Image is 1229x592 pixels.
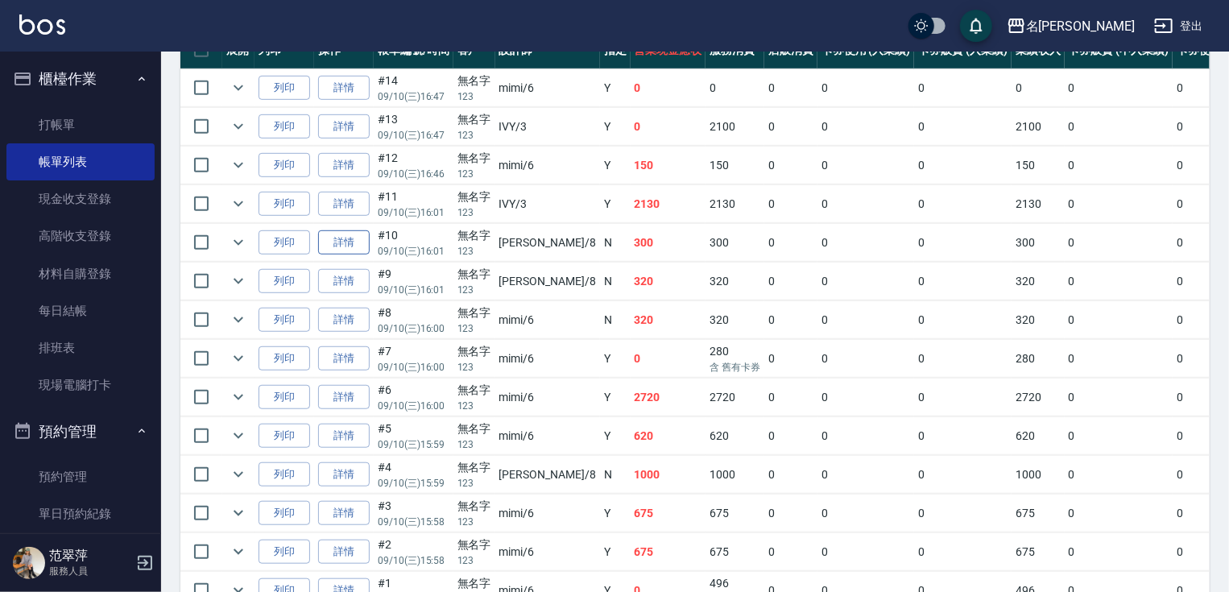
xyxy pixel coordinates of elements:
button: 列印 [259,462,310,487]
td: mimi /6 [495,147,600,184]
td: 0 [914,301,1012,339]
td: 0 [817,456,915,494]
td: #6 [374,379,453,416]
td: 0 [817,108,915,146]
a: 高階收支登錄 [6,217,155,255]
td: #9 [374,263,453,300]
td: #12 [374,147,453,184]
a: 詳情 [318,192,370,217]
p: 09/10 (三) 16:47 [378,89,449,104]
p: 123 [457,244,491,259]
button: 列印 [259,269,310,294]
p: 09/10 (三) 15:58 [378,553,449,568]
td: 300 [1012,224,1065,262]
td: 0 [914,185,1012,223]
button: 列印 [259,346,310,371]
p: 123 [457,399,491,413]
td: 0 [1065,417,1173,455]
td: 0 [764,147,817,184]
td: Y [600,417,631,455]
a: 現場電腦打卡 [6,366,155,404]
td: N [600,456,631,494]
div: 無名字 [457,150,491,167]
div: 無名字 [457,575,491,592]
a: 單日預約紀錄 [6,495,155,532]
p: 09/10 (三) 15:59 [378,476,449,491]
td: 0 [817,417,915,455]
p: 09/10 (三) 16:01 [378,283,449,297]
td: 0 [1065,301,1173,339]
td: 0 [764,69,817,107]
div: 無名字 [457,343,491,360]
div: 無名字 [457,266,491,283]
td: 0 [1065,147,1173,184]
td: 1000 [706,456,764,494]
td: Y [600,533,631,571]
td: 0 [914,108,1012,146]
button: expand row [226,424,250,448]
td: #2 [374,533,453,571]
button: 列印 [259,501,310,526]
p: 服務人員 [49,564,131,578]
td: #14 [374,69,453,107]
p: 123 [457,283,491,297]
a: 詳情 [318,269,370,294]
td: 0 [1065,379,1173,416]
td: 320 [631,263,706,300]
p: 123 [457,167,491,181]
td: 320 [706,263,764,300]
td: 0 [1065,108,1173,146]
td: 150 [706,147,764,184]
div: 無名字 [457,459,491,476]
td: 0 [764,301,817,339]
td: 0 [817,263,915,300]
td: 0 [631,340,706,378]
a: 詳情 [318,462,370,487]
button: expand row [226,76,250,100]
td: 620 [631,417,706,455]
td: 320 [1012,301,1065,339]
td: #5 [374,417,453,455]
p: 123 [457,205,491,220]
td: 0 [817,379,915,416]
td: Y [600,108,631,146]
td: 0 [764,185,817,223]
div: 無名字 [457,188,491,205]
td: 0 [914,147,1012,184]
button: 列印 [259,114,310,139]
p: 09/10 (三) 16:00 [378,321,449,336]
p: 含 舊有卡券 [710,360,760,375]
p: 09/10 (三) 16:01 [378,205,449,220]
td: IVY /3 [495,185,600,223]
p: 123 [457,128,491,143]
td: 0 [1065,340,1173,378]
td: #8 [374,301,453,339]
a: 詳情 [318,501,370,526]
td: 0 [914,495,1012,532]
td: 2100 [706,108,764,146]
td: mimi /6 [495,379,600,416]
td: 0 [1065,185,1173,223]
td: 0 [764,379,817,416]
p: 09/10 (三) 16:00 [378,399,449,413]
button: 列印 [259,153,310,178]
td: 0 [764,495,817,532]
td: Y [600,69,631,107]
div: 無名字 [457,536,491,553]
a: 詳情 [318,230,370,255]
h5: 范翠萍 [49,548,131,564]
div: 名[PERSON_NAME] [1026,16,1135,36]
td: mimi /6 [495,495,600,532]
td: 0 [914,224,1012,262]
td: 0 [764,417,817,455]
a: 詳情 [318,346,370,371]
td: 300 [706,224,764,262]
td: 0 [817,340,915,378]
td: 0 [631,108,706,146]
a: 每日結帳 [6,292,155,329]
button: 列印 [259,540,310,565]
td: 320 [1012,263,1065,300]
td: 2720 [631,379,706,416]
a: 預約管理 [6,458,155,495]
button: expand row [226,153,250,177]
